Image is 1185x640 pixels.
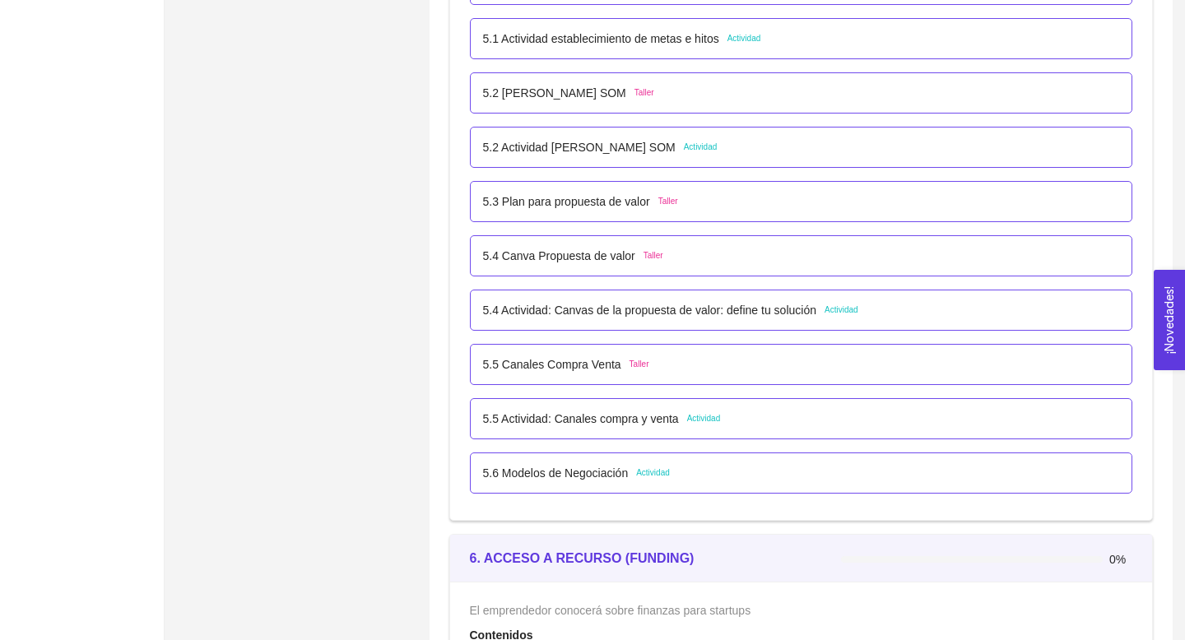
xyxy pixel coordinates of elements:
p: 5.1 Actividad establecimiento de metas e hitos [483,30,719,48]
span: Taller [644,249,663,262]
strong: 6. ACCESO A RECURSO (FUNDING) [470,551,695,565]
p: 5.4 Actividad: Canvas de la propuesta de valor: define tu solución [483,301,816,319]
span: 0% [1109,554,1132,565]
p: 5.4 Canva Propuesta de valor [483,247,635,265]
span: Actividad [636,466,670,480]
p: 5.5 Actividad: Canales compra y venta [483,410,679,428]
span: Actividad [684,141,718,154]
span: Taller [634,86,654,100]
p: 5.6 Modelos de Negociación [483,464,629,482]
span: Actividad [687,412,721,425]
button: Open Feedback Widget [1154,270,1185,370]
span: Actividad [825,304,858,317]
p: 5.3 Plan para propuesta de valor [483,192,650,211]
span: El emprendedor conocerá sobre finanzas para startups [470,604,751,617]
p: 5.2 [PERSON_NAME] SOM [483,84,626,102]
span: Taller [630,358,649,371]
span: Taller [658,195,678,208]
p: 5.5 Canales Compra Venta [483,355,621,373]
span: Actividad [727,32,761,45]
p: 5.2 Actividad [PERSON_NAME] SOM [483,138,676,156]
